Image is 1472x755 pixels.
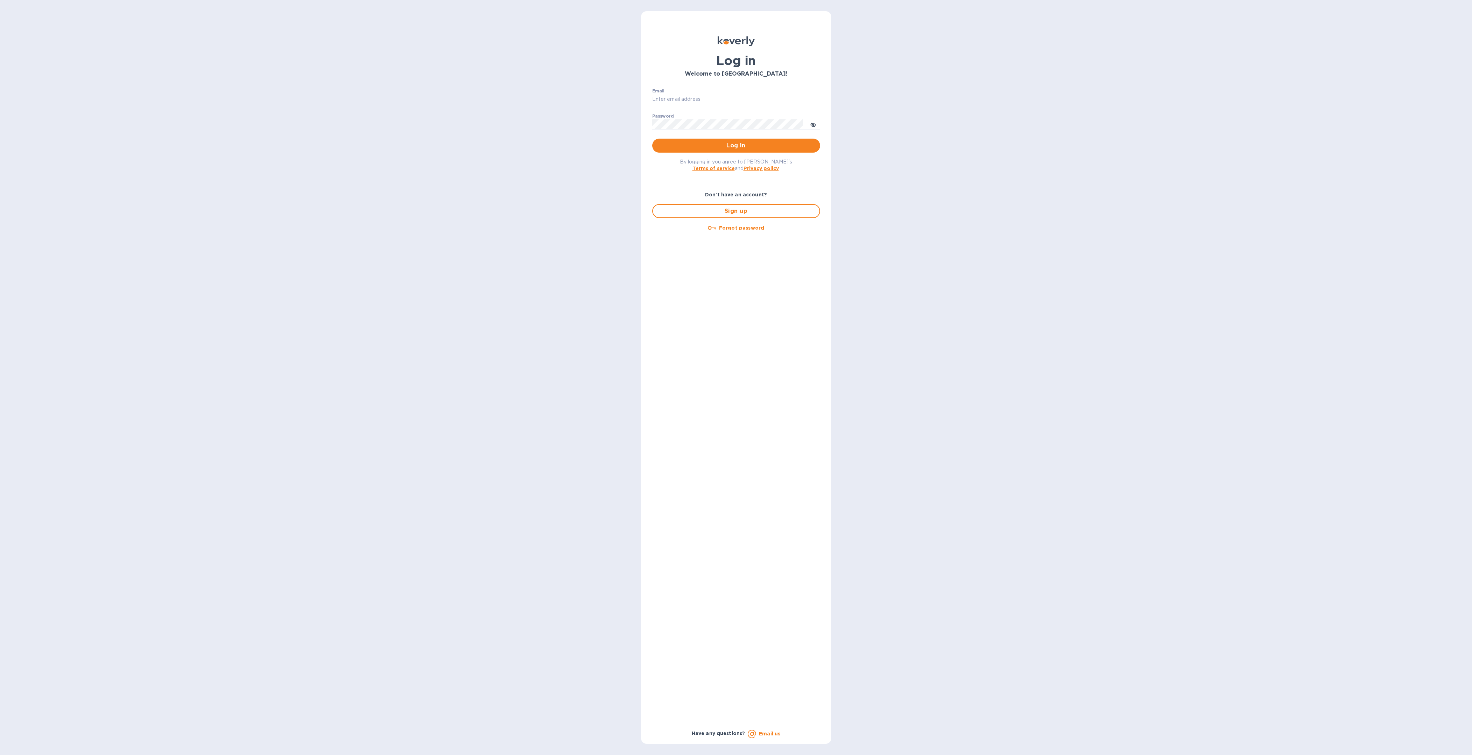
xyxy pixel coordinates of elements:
label: Password [652,114,674,118]
h3: Welcome to [GEOGRAPHIC_DATA]! [652,71,820,77]
label: Email [652,89,664,93]
button: toggle password visibility [806,117,820,131]
button: Sign up [652,204,820,218]
b: Don't have an account? [705,192,767,197]
h1: Log in [652,53,820,68]
input: Enter email address [652,94,820,105]
button: Log in [652,139,820,153]
span: Log in [658,141,815,150]
span: By logging in you agree to [PERSON_NAME]'s and . [680,159,792,171]
a: Privacy policy [744,166,779,171]
img: Koverly [718,36,755,46]
a: Email us [759,731,780,736]
a: Terms of service [692,166,735,171]
u: Forgot password [719,225,764,231]
b: Have any questions? [692,730,745,736]
span: Sign up [659,207,814,215]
